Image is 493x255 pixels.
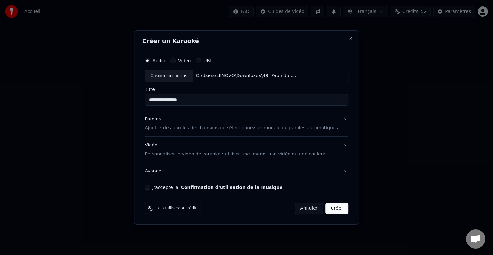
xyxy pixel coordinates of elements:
[145,151,325,157] p: Personnaliser le vidéo de karaoké : utiliser une image, une vidéo ou une couleur
[142,38,351,44] h2: Créer un Karaoké
[145,87,348,92] label: Titre
[145,142,325,157] div: Vidéo
[145,125,338,131] p: Ajoutez des paroles de chansons ou sélectionnez un modèle de paroles automatiques
[145,137,348,163] button: VidéoPersonnaliser le vidéo de karaoké : utiliser une image, une vidéo ou une couleur
[145,163,348,180] button: Avancé
[152,185,282,189] label: J'accepte la
[181,185,283,189] button: J'accepte la
[155,206,198,211] span: Cela utilisera 4 crédits
[145,116,161,122] div: Paroles
[145,70,193,82] div: Choisir un fichier
[326,203,348,214] button: Créer
[152,58,165,63] label: Audio
[178,58,191,63] label: Vidéo
[203,58,212,63] label: URL
[295,203,323,214] button: Annuler
[145,111,348,136] button: ParolesAjoutez des paroles de chansons ou sélectionnez un modèle de paroles automatiques
[194,73,303,79] div: C:\Users\LENOVO\Downloads\49. Paon du congo.wav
